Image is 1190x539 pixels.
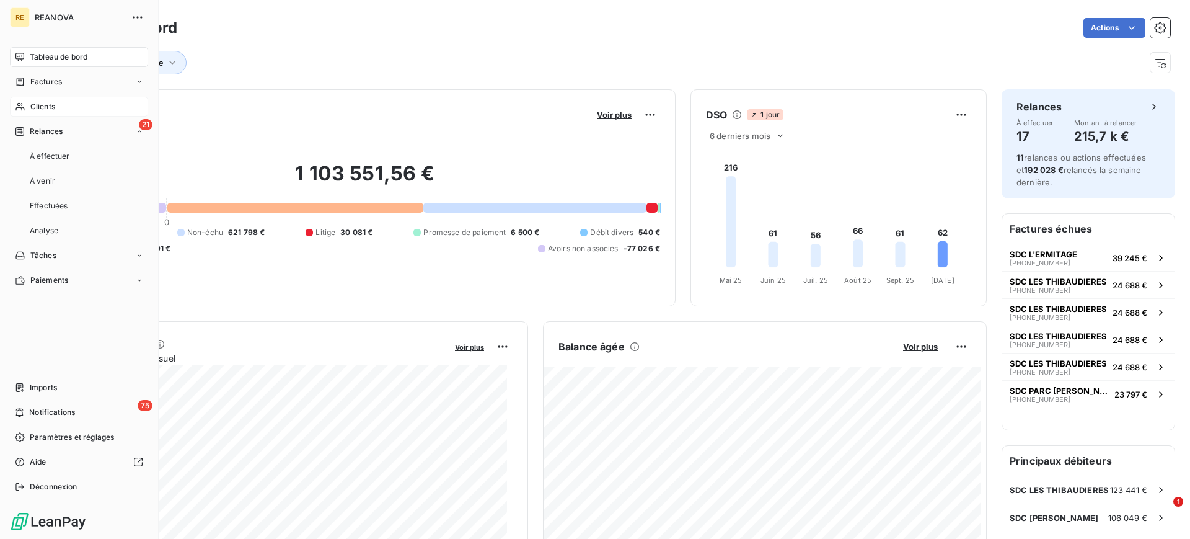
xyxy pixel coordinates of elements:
[593,109,635,120] button: Voir plus
[29,407,75,418] span: Notifications
[706,107,727,122] h6: DSO
[30,457,46,468] span: Aide
[1114,390,1147,399] span: 23 797 €
[1002,271,1175,298] button: SDC LES THIBAUDIERES[PHONE_NUMBER]24 688 €
[1002,244,1175,271] button: SDC L'ERMITAGE[PHONE_NUMBER]39 245 €
[720,276,743,285] tspan: Mai 25
[30,200,68,212] span: Effectuées
[1010,368,1070,376] span: [PHONE_NUMBER]
[30,250,56,261] span: Tâches
[139,119,152,130] span: 21
[1010,304,1107,314] span: SDC LES THIBAUDIERES
[1113,335,1147,345] span: 24 688 €
[1010,396,1070,403] span: [PHONE_NUMBER]
[1173,497,1183,507] span: 1
[558,339,625,354] h6: Balance âgée
[1002,326,1175,353] button: SDC LES THIBAUDIERES[PHONE_NUMBER]24 688 €
[1113,280,1147,290] span: 24 688 €
[511,227,539,238] span: 6 500 €
[1083,18,1145,38] button: Actions
[760,276,786,285] tspan: Juin 25
[590,227,633,238] span: Débit divers
[30,151,70,162] span: À effectuer
[1010,287,1070,294] span: [PHONE_NUMBER]
[1002,380,1175,408] button: SDC PARC [PERSON_NAME][PHONE_NUMBER]23 797 €
[1110,485,1147,495] span: 123 441 €
[903,342,938,352] span: Voir plus
[1016,99,1062,114] h6: Relances
[1002,446,1175,476] h6: Principaux débiteurs
[1016,119,1054,127] span: À effectuer
[1010,249,1077,259] span: SDC L'ERMITAGE
[844,276,871,285] tspan: Août 25
[455,343,484,352] span: Voir plus
[1024,165,1063,175] span: 192 028 €
[1010,331,1107,341] span: SDC LES THIBAUDIERES
[1108,513,1147,523] span: 106 049 €
[1074,127,1137,146] h4: 215,7 k €
[10,452,148,472] a: Aide
[1113,362,1147,372] span: 24 688 €
[624,243,660,254] span: -77 026 €
[1148,497,1178,527] iframe: Intercom live chat
[138,400,152,411] span: 75
[164,217,169,227] span: 0
[70,352,446,365] span: Chiffre d'affaires mensuel
[931,276,954,285] tspan: [DATE]
[30,76,62,87] span: Factures
[451,341,488,352] button: Voir plus
[30,126,63,137] span: Relances
[1010,314,1070,321] span: [PHONE_NUMBER]
[30,432,114,443] span: Paramètres et réglages
[30,101,55,112] span: Clients
[30,382,57,393] span: Imports
[30,225,58,236] span: Analyse
[1002,214,1175,244] h6: Factures échues
[1016,153,1146,187] span: relances ou actions effectuées et relancés la semaine dernière.
[30,176,55,187] span: À venir
[30,51,87,63] span: Tableau de bord
[548,243,619,254] span: Avoirs non associés
[1016,127,1054,146] h4: 17
[638,227,660,238] span: 540 €
[1010,485,1109,495] span: SDC LES THIBAUDIERES
[10,512,87,532] img: Logo LeanPay
[1113,308,1147,318] span: 24 688 €
[70,161,660,198] h2: 1 103 551,56 €
[803,276,828,285] tspan: Juil. 25
[1016,153,1024,163] span: 11
[1010,359,1107,368] span: SDC LES THIBAUDIERES
[10,7,30,27] div: RE
[1002,298,1175,326] button: SDC LES THIBAUDIERES[PHONE_NUMBER]24 688 €
[30,481,77,492] span: Déconnexion
[1010,513,1099,523] span: SDC [PERSON_NAME]
[35,12,124,22] span: REANOVA
[1010,277,1107,287] span: SDC LES THIBAUDIERES
[747,109,783,120] span: 1 jour
[187,227,223,238] span: Non-échu
[315,227,335,238] span: Litige
[1010,341,1070,349] span: [PHONE_NUMBER]
[340,227,372,238] span: 30 081 €
[423,227,506,238] span: Promesse de paiement
[228,227,265,238] span: 621 798 €
[886,276,914,285] tspan: Sept. 25
[899,341,941,352] button: Voir plus
[710,131,770,141] span: 6 derniers mois
[1074,119,1137,127] span: Montant à relancer
[30,275,68,286] span: Paiements
[1113,253,1147,263] span: 39 245 €
[597,110,632,120] span: Voir plus
[1002,353,1175,380] button: SDC LES THIBAUDIERES[PHONE_NUMBER]24 688 €
[1010,386,1109,396] span: SDC PARC [PERSON_NAME]
[1010,259,1070,267] span: [PHONE_NUMBER]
